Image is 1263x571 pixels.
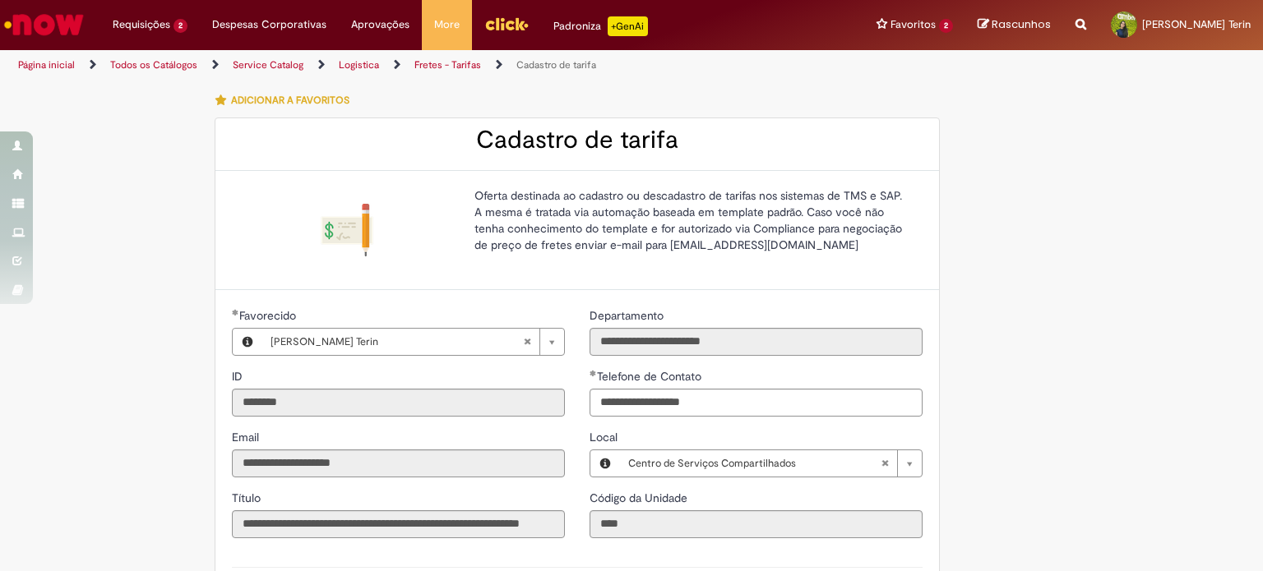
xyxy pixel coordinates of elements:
[608,16,648,36] p: +GenAi
[232,449,565,477] input: Email
[12,50,830,81] ul: Trilhas de página
[590,328,923,356] input: Departamento
[232,510,565,538] input: Título
[590,370,597,376] span: Obrigatório Preenchido
[590,490,691,505] span: Somente leitura - Código da Unidade
[891,16,936,33] span: Favoritos
[232,429,262,445] label: Somente leitura - Email
[232,490,264,505] span: Somente leitura - Título
[262,329,564,355] a: [PERSON_NAME] TerinLimpar campo Favorecido
[232,369,246,384] span: Somente leitura - ID
[18,58,75,71] a: Página inicial
[239,308,299,323] span: Necessários - Favorecido
[597,369,705,384] span: Telefone de Contato
[231,94,349,107] span: Adicionar a Favoritos
[590,389,923,417] input: Telefone de Contato
[553,16,648,36] div: Padroniza
[233,329,262,355] button: Favorecido, Visualizar este registro Danielle Bueno Terin
[232,368,246,385] label: Somente leitura - ID
[516,58,596,71] a: Cadastro de tarifa
[590,308,667,323] span: Somente leitura - Departamento
[232,430,262,444] span: Somente leitura - Email
[872,450,897,477] abbr: Limpar campo Local
[232,490,264,506] label: Somente leitura - Título
[515,329,539,355] abbr: Limpar campo Favorecido
[232,127,923,154] h2: Cadastro de tarifa
[484,12,529,36] img: click_logo_yellow_360x200.png
[1142,17,1251,31] span: [PERSON_NAME] Terin
[590,430,621,444] span: Local
[173,19,187,33] span: 2
[2,8,86,41] img: ServiceNow
[590,307,667,324] label: Somente leitura - Departamento
[351,16,409,33] span: Aprovações
[474,187,910,253] p: Oferta destinada ao cadastro ou descadastro de tarifas nos sistemas de TMS e SAP. A mesma é trata...
[113,16,170,33] span: Requisições
[339,58,379,71] a: Logistica
[414,58,481,71] a: Fretes - Tarifas
[590,490,691,506] label: Somente leitura - Código da Unidade
[590,510,923,538] input: Código da Unidade
[110,58,197,71] a: Todos os Catálogos
[233,58,303,71] a: Service Catalog
[232,309,239,315] span: Obrigatório Preenchido
[212,16,326,33] span: Despesas Corporativas
[271,329,523,355] span: [PERSON_NAME] Terin
[939,19,953,33] span: 2
[232,389,565,417] input: ID
[978,17,1051,33] a: Rascunhos
[215,83,359,117] button: Adicionar a Favoritos
[590,450,620,477] button: Local, Visualizar este registro Centro de Serviços Compartilhados
[992,16,1051,32] span: Rascunhos
[321,204,373,256] img: Cadastro de tarifa
[628,450,881,477] span: Centro de Serviços Compartilhados
[434,16,460,33] span: More
[620,450,922,477] a: Centro de Serviços CompartilhadosLimpar campo Local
